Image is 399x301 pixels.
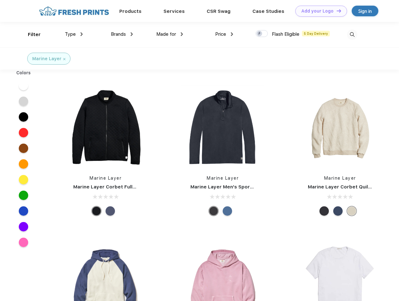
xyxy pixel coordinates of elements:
span: Type [65,31,76,37]
img: filter_cancel.svg [63,58,65,60]
span: 5 Day Delivery [302,31,330,36]
span: Made for [156,31,176,37]
a: Marine Layer Corbet Full-Zip Jacket [73,184,160,190]
a: Services [163,8,185,14]
img: func=resize&h=266 [298,85,382,169]
div: Colors [12,70,36,76]
span: Price [215,31,226,37]
img: dropdown.png [80,32,83,36]
span: Brands [111,31,126,37]
a: Marine Layer Men's Sport Quarter Zip [190,184,281,190]
div: Black [92,206,101,216]
div: Marine Layer [32,55,61,62]
img: dropdown.png [231,32,233,36]
div: Deep Denim [223,206,232,216]
div: Navy Heather [333,206,343,216]
div: Add your Logo [301,8,334,14]
div: Sign in [358,8,372,15]
img: dropdown.png [181,32,183,36]
img: fo%20logo%202.webp [37,6,111,17]
div: Navy [106,206,115,216]
img: DT [337,9,341,13]
a: Sign in [352,6,378,16]
a: Marine Layer [90,176,122,181]
div: Oat Heather [347,206,356,216]
img: func=resize&h=266 [181,85,264,169]
div: Charcoal [319,206,329,216]
img: dropdown.png [131,32,133,36]
a: Products [119,8,142,14]
div: Charcoal [209,206,218,216]
img: desktop_search.svg [347,29,357,40]
div: Filter [28,31,41,38]
a: CSR Swag [207,8,231,14]
span: Flash Eligible [272,31,299,37]
img: func=resize&h=266 [64,85,147,169]
a: Marine Layer [324,176,356,181]
a: Marine Layer [207,176,239,181]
